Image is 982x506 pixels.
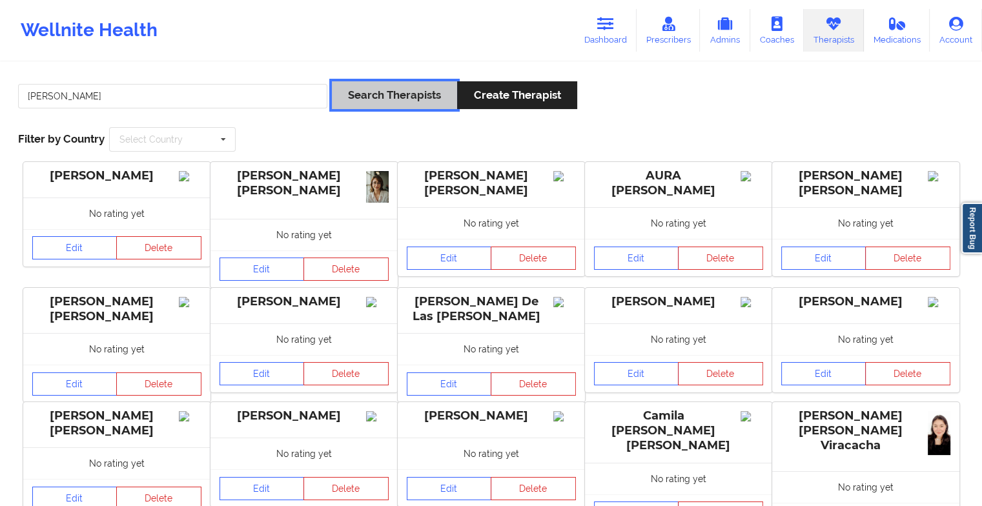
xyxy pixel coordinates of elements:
a: Coaches [750,9,804,52]
span: Filter by Country [18,132,105,145]
button: Search Therapists [332,81,457,109]
a: Edit [594,247,679,270]
div: [PERSON_NAME] [407,409,576,423]
button: Delete [678,362,763,385]
img: Image%2Fplaceholer-image.png [553,171,576,181]
div: Select Country [119,135,183,144]
a: Report Bug [961,203,982,254]
a: Therapists [804,9,864,52]
div: [PERSON_NAME] [220,294,389,309]
a: Edit [32,236,118,259]
img: Image%2Fplaceholer-image.png [179,411,201,421]
div: No rating yet [585,207,772,239]
div: No rating yet [210,438,398,469]
div: No rating yet [772,471,959,503]
div: No rating yet [210,219,398,250]
img: Image%2Fplaceholer-image.png [741,411,763,421]
img: Image%2Fplaceholer-image.png [741,171,763,181]
a: Admins [700,9,750,52]
div: [PERSON_NAME] [PERSON_NAME] Viracacha [781,409,950,453]
a: Edit [781,362,866,385]
button: Delete [865,362,950,385]
div: No rating yet [23,197,210,229]
a: Edit [594,362,679,385]
div: [PERSON_NAME] [PERSON_NAME] [407,168,576,198]
div: No rating yet [398,333,585,365]
div: [PERSON_NAME] [220,409,389,423]
a: Prescribers [637,9,701,52]
div: [PERSON_NAME] [PERSON_NAME] [781,168,950,198]
a: Dashboard [575,9,637,52]
a: Account [930,9,982,52]
a: Edit [32,372,118,396]
div: AURA [PERSON_NAME] [594,168,763,198]
a: Edit [220,258,305,281]
button: Delete [303,258,389,281]
input: Search Keywords [18,84,327,108]
img: Image%2Fplaceholer-image.png [366,297,389,307]
div: No rating yet [398,438,585,469]
img: Image%2Fplaceholer-image.png [928,297,950,307]
a: Edit [781,247,866,270]
button: Delete [116,372,201,396]
div: [PERSON_NAME] [PERSON_NAME] [220,168,389,198]
a: Medications [864,9,930,52]
button: Create Therapist [457,81,577,109]
div: No rating yet [772,207,959,239]
div: [PERSON_NAME] [PERSON_NAME] [32,294,201,324]
div: No rating yet [398,207,585,239]
div: No rating yet [772,323,959,355]
img: Image%2Fplaceholer-image.png [553,297,576,307]
button: Delete [303,362,389,385]
div: [PERSON_NAME] De Las [PERSON_NAME] [407,294,576,324]
div: [PERSON_NAME] [781,294,950,309]
img: Image%2Fplaceholer-image.png [179,171,201,181]
div: No rating yet [585,463,772,494]
button: Delete [116,236,201,259]
div: No rating yet [23,333,210,365]
img: Image%2Fplaceholer-image.png [553,411,576,421]
button: Delete [678,247,763,270]
div: [PERSON_NAME] [594,294,763,309]
img: 6c672a4c-c119-4fd3-8d01-9fa2bc04430d_0ade669a-a50b-438f-af09-ed32cbd3de65WhatsApp_Image_2025-08-2... [366,171,389,203]
button: Delete [491,477,576,500]
a: Edit [407,247,492,270]
img: Image%2Fplaceholer-image.png [928,171,950,181]
button: Delete [491,372,576,396]
button: Delete [865,247,950,270]
a: Edit [407,477,492,500]
a: Edit [407,372,492,396]
img: Image%2Fplaceholer-image.png [741,297,763,307]
img: Image%2Fplaceholer-image.png [366,411,389,421]
img: c0a4ea46-9c05-402a-965f-a78b5058c80c_a551e9e2-03d8-460b-8f4d-15f0acaff9caSnapchat-1788404229.jpg [928,411,950,455]
a: Edit [220,362,305,385]
div: Camila [PERSON_NAME] [PERSON_NAME] [594,409,763,453]
div: [PERSON_NAME] [PERSON_NAME] [32,409,201,438]
div: [PERSON_NAME] [32,168,201,183]
a: Edit [220,477,305,500]
button: Delete [491,247,576,270]
div: No rating yet [210,323,398,355]
div: No rating yet [23,447,210,479]
button: Delete [303,477,389,500]
img: Image%2Fplaceholer-image.png [179,297,201,307]
div: No rating yet [585,323,772,355]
